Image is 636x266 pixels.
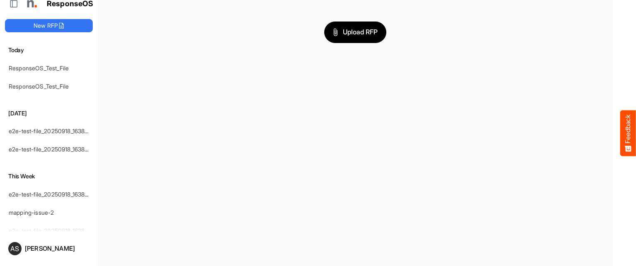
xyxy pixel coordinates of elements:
[9,65,69,72] a: ResponseOS_Test_File
[324,22,386,43] button: Upload RFP
[333,27,378,38] span: Upload RFP
[5,172,93,181] h6: This Week
[5,46,93,55] h6: Today
[9,146,107,153] a: e2e-test-file_20250918_163829 (1) (2)
[5,19,93,32] button: New RFP
[5,109,93,118] h6: [DATE]
[9,83,69,90] a: ResponseOS_Test_File
[9,127,107,134] a: e2e-test-file_20250918_163829 (1) (2)
[9,191,99,198] a: e2e-test-file_20250918_163829 (1)
[10,245,19,252] span: AS
[9,209,54,216] a: mapping-issue-2
[25,245,89,252] div: [PERSON_NAME]
[620,110,636,156] button: Feedback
